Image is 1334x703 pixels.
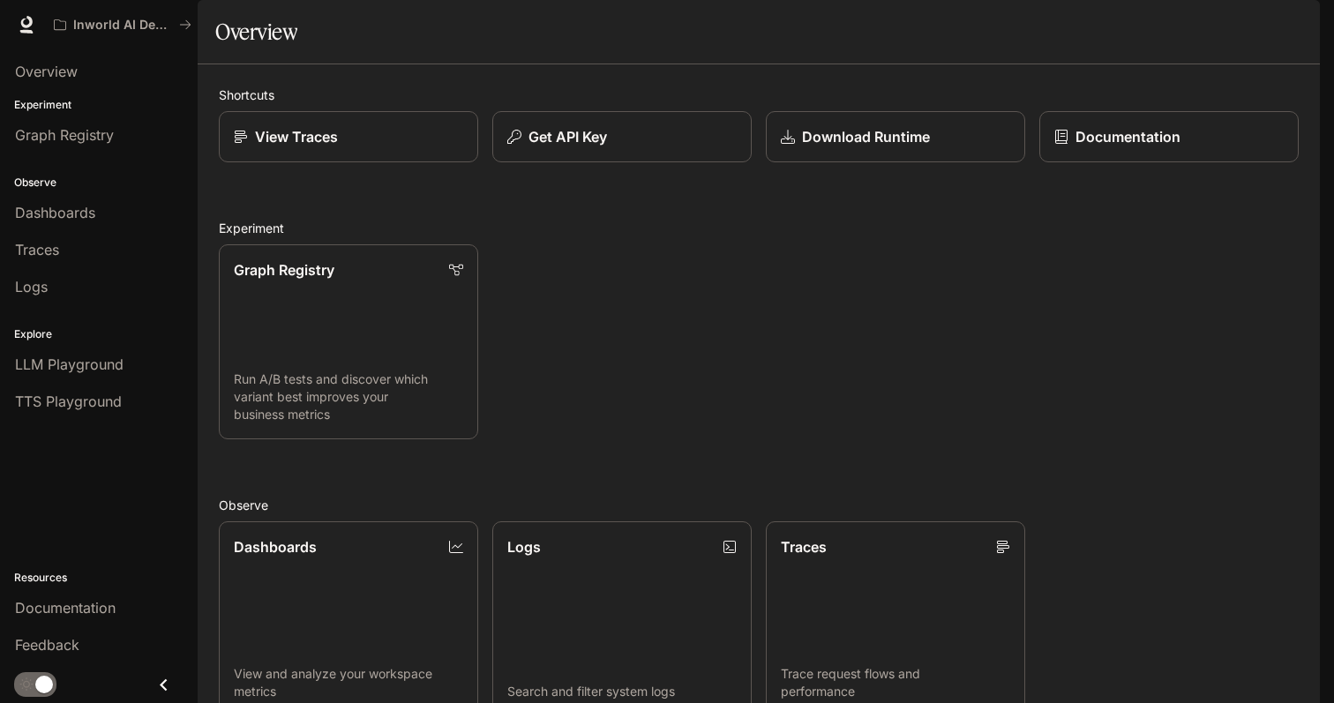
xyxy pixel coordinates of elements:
p: Graph Registry [234,259,334,280]
p: View and analyze your workspace metrics [234,665,463,700]
p: Logs [507,536,541,557]
button: All workspaces [46,7,199,42]
button: Get API Key [492,111,752,162]
h1: Overview [215,14,297,49]
a: Documentation [1039,111,1299,162]
p: Dashboards [234,536,317,557]
p: Documentation [1075,126,1180,147]
p: Get API Key [528,126,607,147]
p: Download Runtime [802,126,930,147]
a: Graph RegistryRun A/B tests and discover which variant best improves your business metrics [219,244,478,439]
a: Download Runtime [766,111,1025,162]
p: Traces [781,536,827,557]
h2: Shortcuts [219,86,1299,104]
p: Run A/B tests and discover which variant best improves your business metrics [234,370,463,423]
p: Search and filter system logs [507,683,737,700]
h2: Experiment [219,219,1299,237]
p: View Traces [255,126,338,147]
p: Inworld AI Demos [73,18,172,33]
p: Trace request flows and performance [781,665,1010,700]
h2: Observe [219,496,1299,514]
a: View Traces [219,111,478,162]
